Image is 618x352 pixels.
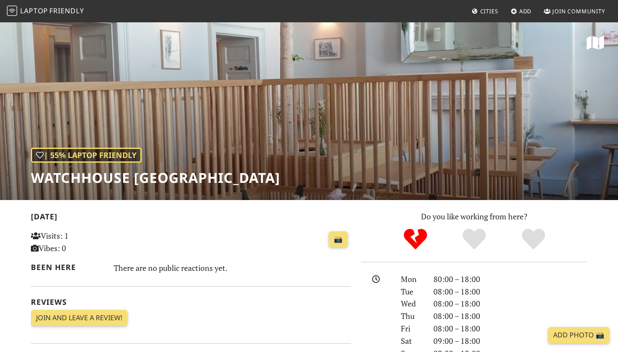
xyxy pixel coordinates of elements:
div: 08:00 – 18:00 [428,297,592,310]
span: Cities [480,7,498,15]
span: Add [519,7,532,15]
div: Sat [396,335,428,347]
div: | 55% Laptop Friendly [31,148,142,163]
div: No [386,228,445,251]
h2: Reviews [31,297,351,306]
div: Yes [445,228,504,251]
h1: WatchHouse [GEOGRAPHIC_DATA] [31,170,280,186]
div: Definitely! [504,228,563,251]
a: LaptopFriendly LaptopFriendly [7,4,84,19]
p: Visits: 1 Vibes: 0 [31,230,131,255]
h2: Been here [31,263,103,272]
span: Laptop [20,6,48,15]
div: Wed [396,297,428,310]
img: LaptopFriendly [7,6,17,16]
div: 08:00 – 18:00 [428,310,592,322]
div: 08:00 – 18:00 [428,322,592,335]
a: Join Community [540,3,609,19]
a: Add [507,3,535,19]
div: Tue [396,285,428,298]
a: 📸 [329,231,348,248]
div: There are no public reactions yet. [114,261,351,275]
a: Cities [468,3,502,19]
div: 09:00 – 18:00 [428,335,592,347]
a: Add Photo 📸 [548,327,609,343]
p: Do you like working from here? [361,210,587,223]
div: Thu [396,310,428,322]
h2: [DATE] [31,212,351,225]
a: Join and leave a review! [31,310,127,326]
div: Mon [396,273,428,285]
div: 80:00 – 18:00 [428,273,592,285]
span: Friendly [49,6,84,15]
div: Fri [396,322,428,335]
div: 08:00 – 18:00 [428,285,592,298]
span: Join Community [552,7,605,15]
